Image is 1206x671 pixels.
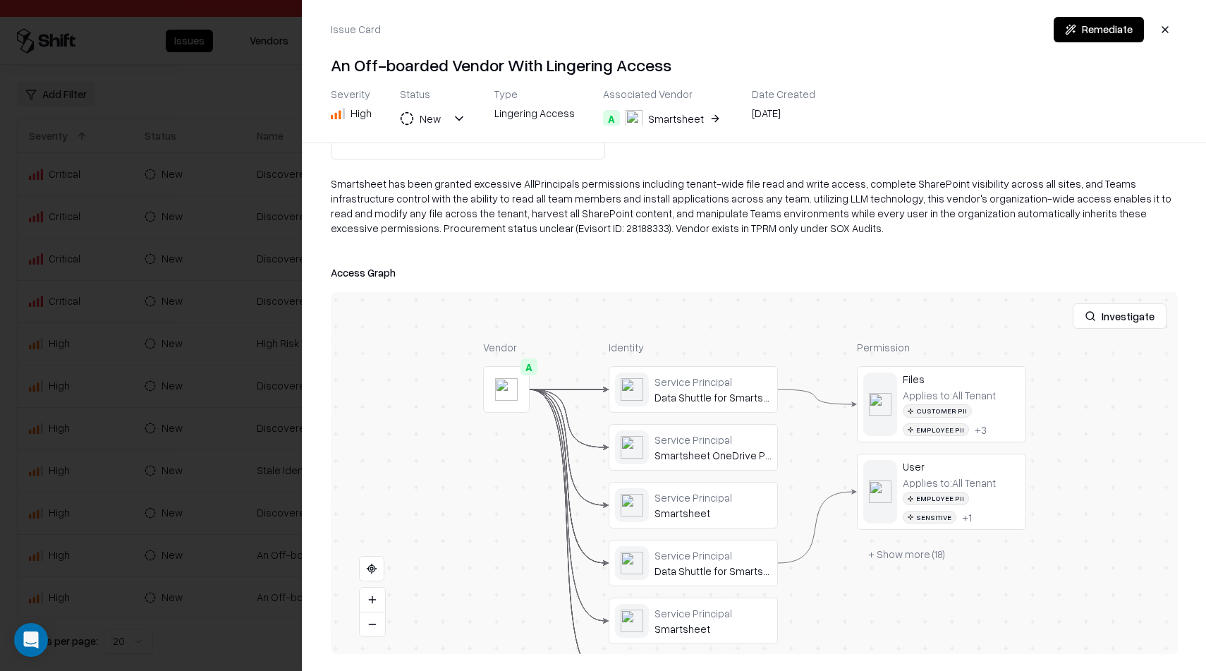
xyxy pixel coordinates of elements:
div: Date Created [752,87,815,100]
div: Lingering Access [494,106,575,126]
div: Service Principal [654,433,772,446]
button: Remediate [1054,17,1144,42]
div: Applies to: All Tenant [903,389,996,401]
div: Smartsheet OneDrive Picker v3 [654,449,772,461]
div: Smartsheet [648,111,704,126]
div: Sensitive [903,511,956,524]
div: Smartsheet has been granted excessive AllPrincipals permissions including tenant-wide file read a... [331,176,1178,248]
button: Investigate [1073,303,1167,329]
div: Identity [609,340,778,355]
div: Vendor [483,340,530,355]
div: Data Shuttle for Smartsheet [654,391,772,404]
button: +3 [975,423,987,436]
div: Issue Card [331,22,381,37]
button: + Show more (18) [857,541,956,567]
div: Files [903,373,1020,385]
div: High [351,106,372,121]
div: Service Principal [654,491,772,504]
div: [DATE] [752,106,815,126]
div: Associated Vendor [603,87,724,100]
div: Access Graph [331,264,1178,281]
div: Severity [331,87,372,100]
button: ASmartsheet [603,106,724,131]
div: Type [494,87,575,100]
div: Applies to: All Tenant [903,476,996,489]
h4: An Off-boarded Vendor With Lingering Access [331,54,1178,76]
div: A [603,110,620,127]
div: Permission [857,340,1026,355]
div: + 1 [962,511,972,524]
button: +1 [962,511,972,524]
div: A [520,358,537,375]
div: Employee PII [903,423,969,437]
div: Data Shuttle for Smartsheet [654,564,772,577]
div: Customer PII [903,404,972,418]
div: Service Principal [654,375,772,388]
div: Status [400,87,466,100]
div: User [903,460,1020,473]
div: Employee PII [903,492,969,505]
div: New [420,111,441,126]
div: Service Principal [654,549,772,562]
div: Service Principal [654,607,772,619]
div: Smartsheet [654,507,772,519]
img: Smartsheet [626,110,642,127]
div: Smartsheet [654,622,772,635]
div: + 3 [975,423,987,436]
